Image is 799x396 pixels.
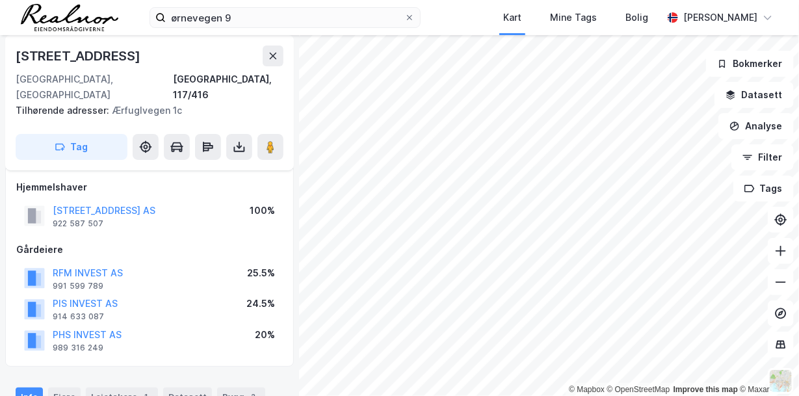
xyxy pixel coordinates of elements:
div: 922 587 507 [53,218,103,229]
span: Tilhørende adresser: [16,105,112,116]
div: [PERSON_NAME] [683,10,757,25]
img: realnor-logo.934646d98de889bb5806.png [21,4,118,31]
button: Tag [16,134,127,160]
button: Filter [731,144,794,170]
div: 25.5% [247,265,275,281]
div: Kontrollprogram for chat [734,334,799,396]
div: Kart [503,10,521,25]
a: OpenStreetMap [607,385,670,394]
input: Søk på adresse, matrikkel, gårdeiere, leietakere eller personer [166,8,404,27]
div: Bolig [625,10,648,25]
button: Analyse [718,113,794,139]
div: [GEOGRAPHIC_DATA], 117/416 [173,72,283,103]
button: Bokmerker [706,51,794,77]
div: 20% [255,327,275,343]
div: 991 599 789 [53,281,103,291]
div: Ærfuglvegen 1c [16,103,273,118]
div: 989 316 249 [53,343,103,353]
div: [STREET_ADDRESS] [16,46,143,66]
div: 100% [250,203,275,218]
div: [GEOGRAPHIC_DATA], [GEOGRAPHIC_DATA] [16,72,173,103]
button: Datasett [714,82,794,108]
button: Tags [733,176,794,202]
div: Mine Tags [550,10,597,25]
div: Hjemmelshaver [16,179,283,195]
a: Mapbox [569,385,605,394]
iframe: Chat Widget [734,334,799,396]
div: 24.5% [246,296,275,311]
div: 914 633 087 [53,311,104,322]
a: Improve this map [674,385,738,394]
div: Gårdeiere [16,242,283,257]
